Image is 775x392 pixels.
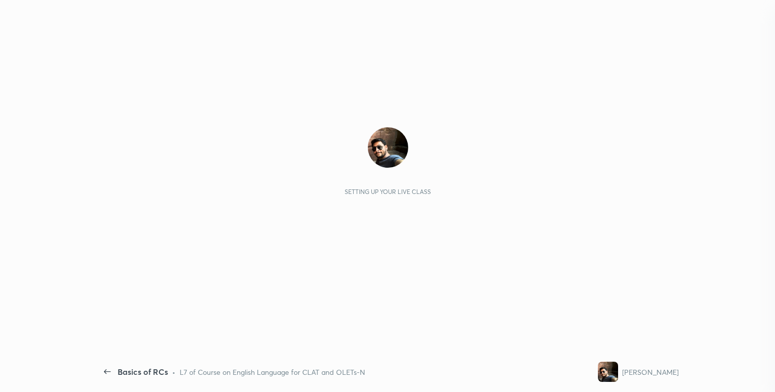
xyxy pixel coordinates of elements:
[368,127,408,168] img: a32ffa1e50e8473990e767c0591ae111.jpg
[118,366,168,378] div: Basics of RCs
[345,188,431,195] div: Setting up your live class
[598,362,618,382] img: a32ffa1e50e8473990e767c0591ae111.jpg
[180,367,365,377] div: L7 of Course on English Language for CLAT and OLETs-N
[622,367,679,377] div: [PERSON_NAME]
[172,367,176,377] div: •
